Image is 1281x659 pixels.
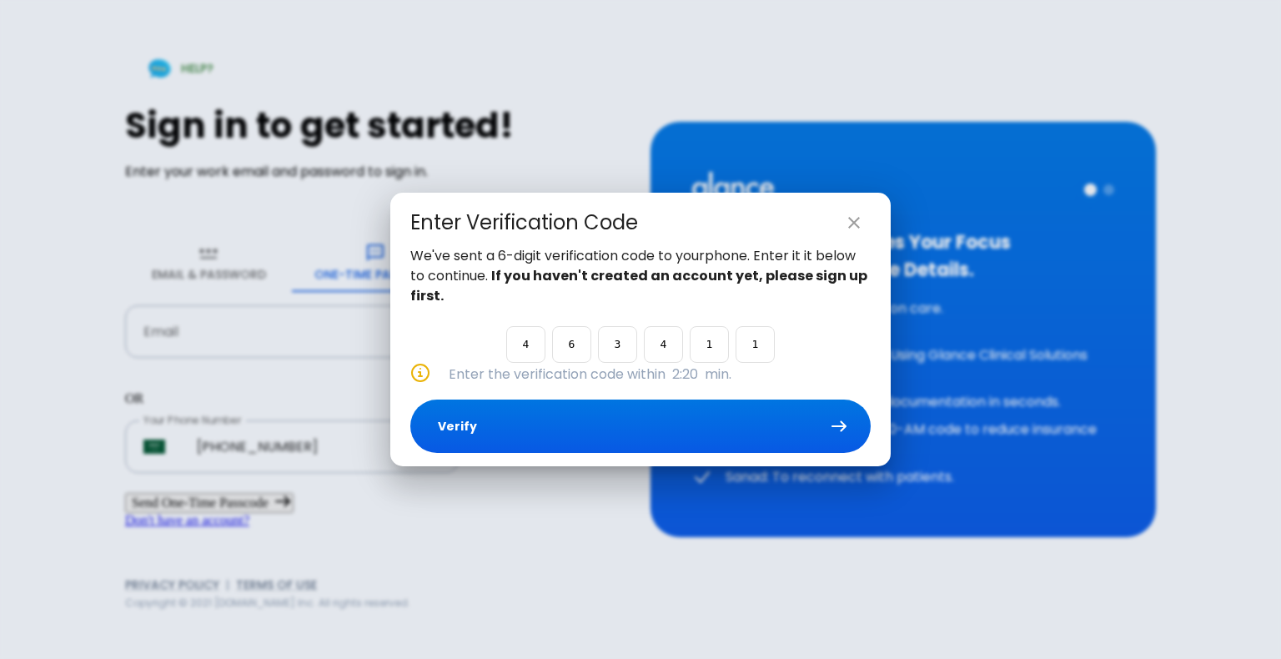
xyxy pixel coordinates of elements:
[644,326,683,363] input: Please enter OTP character 4
[690,326,729,363] input: Please enter OTP character 5
[598,326,637,363] input: Please enter OTP character 3
[837,206,871,239] button: close
[410,209,638,236] div: Enter Verification Code
[506,326,545,363] input: Please enter OTP character 1
[449,365,871,385] p: Enter the verification code within min.
[410,400,871,454] button: Verify
[736,326,775,363] input: Please enter OTP character 6
[410,266,867,305] strong: If you haven't created an account yet, please sign up first.
[410,246,871,306] p: We've sent a 6-digit verification code to your phone . Enter it it below to continue.
[552,326,591,363] input: Please enter OTP character 2
[672,365,698,384] span: 2:20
